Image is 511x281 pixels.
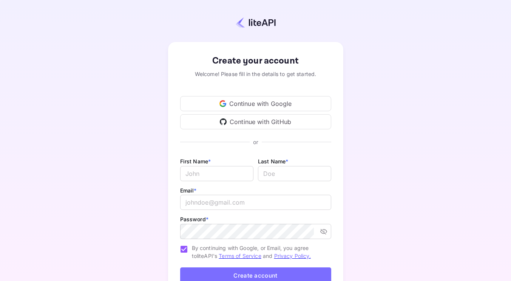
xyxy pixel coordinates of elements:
a: Privacy Policy. [274,253,311,259]
input: Doe [258,166,331,181]
input: John [180,166,253,181]
div: Continue with GitHub [180,114,331,129]
button: toggle password visibility [317,225,330,238]
span: By continuing with Google, or Email, you agree to liteAPI's and [192,244,325,260]
a: Terms of Service [219,253,261,259]
div: Create your account [180,54,331,68]
label: First Name [180,158,211,165]
label: Password [180,216,208,222]
label: Email [180,187,197,194]
input: johndoe@gmail.com [180,195,331,210]
label: Last Name [258,158,289,165]
div: Continue with Google [180,96,331,111]
div: Welcome! Please fill in the details to get started. [180,70,331,78]
img: liteapi [236,17,276,28]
